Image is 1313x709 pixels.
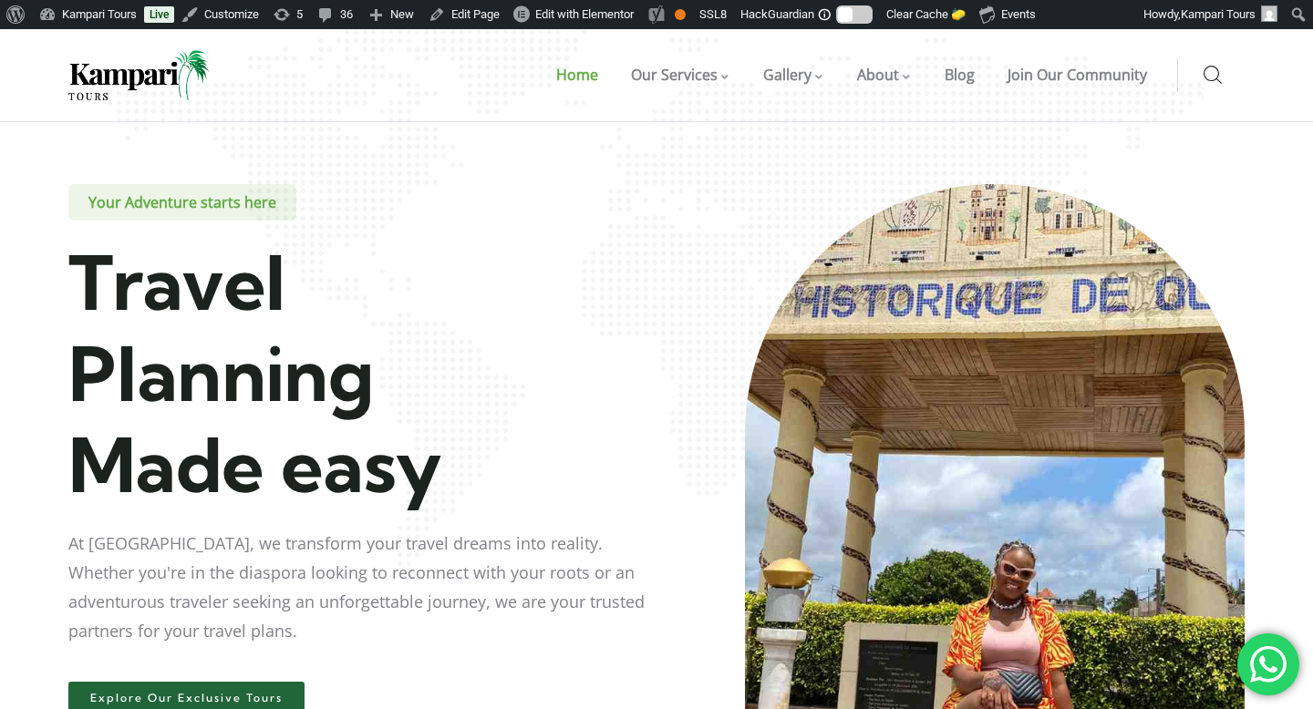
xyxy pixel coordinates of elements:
[90,693,283,704] span: Explore Our Exclusive Tours
[951,7,966,21] span: 🧽
[540,29,615,121] a: Home
[68,510,654,645] div: At [GEOGRAPHIC_DATA], we transform your travel dreams into reality. Whether you're in the diaspor...
[1008,65,1147,85] span: Join Our Community
[144,6,174,23] a: Live
[886,7,948,21] span: Clear Cache
[763,65,812,85] span: Gallery
[991,29,1163,121] a: Join Our Community
[1237,633,1299,695] div: 'Chat
[68,50,210,100] img: Home
[675,9,686,20] div: OK
[535,7,634,21] span: Edit with Elementor
[68,236,442,511] span: Travel Planning Made easy
[928,29,991,121] a: Blog
[68,184,296,221] span: Your Adventure starts here
[945,65,975,85] span: Blog
[1181,7,1256,21] span: Kampari Tours
[615,29,747,121] a: Our Services
[556,65,598,85] span: Home
[857,65,899,85] span: About
[747,29,841,121] a: Gallery
[631,65,718,85] span: Our Services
